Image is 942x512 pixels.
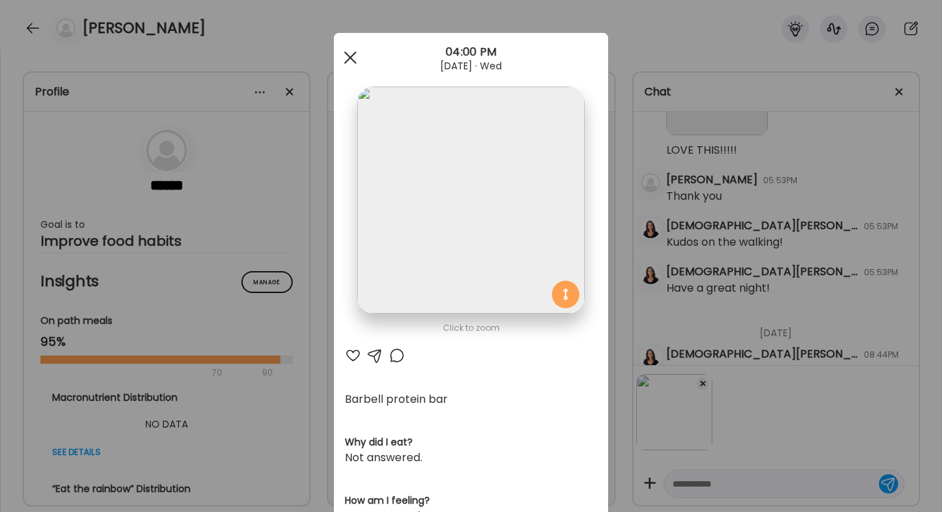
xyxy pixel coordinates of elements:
div: Click to zoom [345,320,597,336]
div: Not answered. [345,450,597,466]
div: 04:00 PM [334,44,608,60]
div: Barbell protein bar [345,391,597,408]
h3: Why did I eat? [345,435,597,450]
h3: How am I feeling? [345,493,597,508]
div: [DATE] · Wed [334,60,608,71]
img: images%2F34M9xvfC7VOFbuVuzn79gX2qEI22%2FaZBCvLqyN5rdoYlf5T8n%2FzWU9AbE6nRJFv9z1RHKD_1080 [357,86,584,314]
